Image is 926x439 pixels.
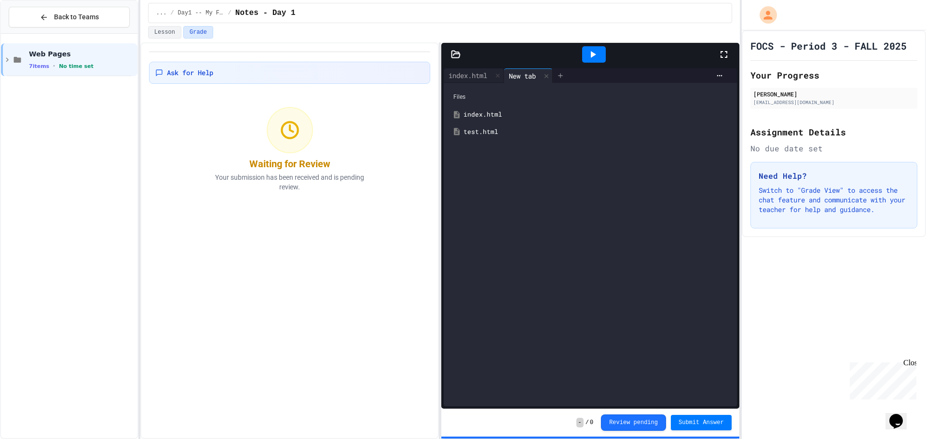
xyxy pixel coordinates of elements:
button: Back to Teams [9,7,130,27]
div: New tab [504,68,553,83]
div: My Account [749,4,779,26]
span: Submit Answer [679,419,724,426]
div: test.html [463,127,731,137]
iframe: chat widget [846,359,916,399]
span: ... [156,9,167,17]
span: Web Pages [29,50,136,58]
h1: FOCS - Period 3 - FALL 2025 [750,39,907,53]
div: index.html [463,110,731,120]
span: / [228,9,231,17]
p: Switch to "Grade View" to access the chat feature and communicate with your teacher for help and ... [759,186,909,214]
button: Review pending [601,414,666,431]
div: Files [449,88,732,106]
h2: Assignment Details [750,125,917,139]
div: index.html [444,68,504,83]
div: Waiting for Review [249,157,330,171]
span: 7 items [29,63,49,69]
span: Day1 -- My First Page [178,9,224,17]
h2: Your Progress [750,68,917,82]
div: No due date set [750,143,917,154]
button: Submit Answer [671,415,732,430]
h3: Need Help? [759,170,909,182]
span: No time set [59,63,94,69]
span: • [53,62,55,70]
span: / [170,9,174,17]
div: New tab [504,71,541,81]
div: [PERSON_NAME] [753,90,914,98]
span: Ask for Help [167,68,213,78]
div: Chat with us now!Close [4,4,67,61]
div: index.html [444,70,492,80]
span: - [576,418,584,427]
button: Lesson [148,26,181,39]
iframe: chat widget [885,400,916,429]
span: Back to Teams [54,12,99,22]
p: Your submission has been received and is pending review. [203,173,377,192]
span: 0 [590,419,593,426]
button: Grade [183,26,213,39]
span: / [586,419,589,426]
div: [EMAIL_ADDRESS][DOMAIN_NAME] [753,99,914,106]
span: Notes - Day 1 [235,7,296,19]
